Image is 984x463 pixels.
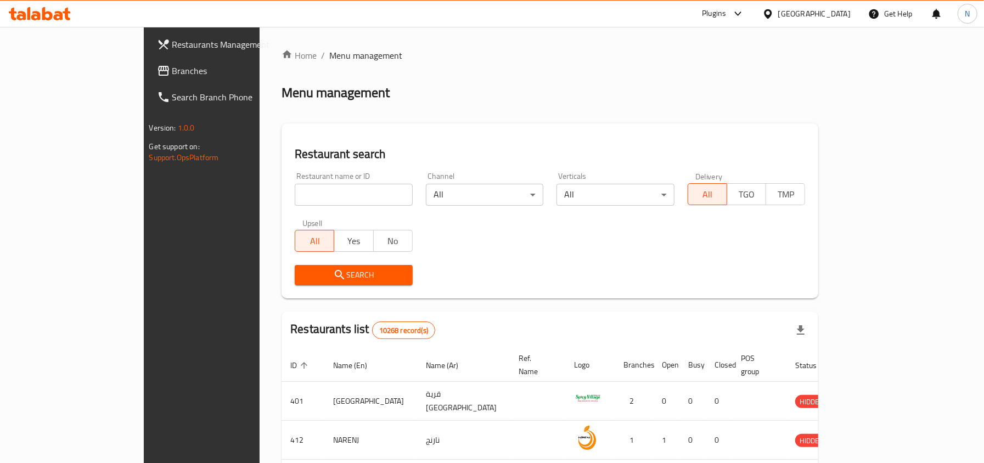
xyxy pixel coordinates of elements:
[178,121,195,135] span: 1.0.0
[695,172,723,180] label: Delivery
[373,325,435,336] span: 10268 record(s)
[653,348,679,382] th: Open
[653,421,679,460] td: 1
[965,8,970,20] span: N
[706,382,732,421] td: 0
[321,49,325,62] li: /
[574,424,601,451] img: NARENJ
[334,230,373,252] button: Yes
[148,58,308,84] a: Branches
[172,91,299,104] span: Search Branch Phone
[149,150,219,165] a: Support.OpsPlatform
[295,184,413,206] input: Search for restaurant name or ID..
[282,84,390,101] h2: Menu management
[300,233,330,249] span: All
[732,187,762,202] span: TGO
[565,348,615,382] th: Logo
[324,382,417,421] td: [GEOGRAPHIC_DATA]
[706,421,732,460] td: 0
[702,7,726,20] div: Plugins
[303,268,404,282] span: Search
[417,382,510,421] td: قرية [GEOGRAPHIC_DATA]
[295,146,805,162] h2: Restaurant search
[417,421,510,460] td: نارنج
[788,317,814,343] div: Export file
[172,38,299,51] span: Restaurants Management
[679,382,706,421] td: 0
[574,385,601,413] img: Spicy Village
[282,49,818,62] nav: breadcrumb
[290,321,435,339] h2: Restaurants list
[795,434,828,447] div: HIDDEN
[693,187,723,202] span: All
[688,183,727,205] button: All
[727,183,766,205] button: TGO
[148,31,308,58] a: Restaurants Management
[329,49,402,62] span: Menu management
[771,187,801,202] span: TMP
[795,396,828,408] span: HIDDEN
[795,359,831,372] span: Status
[679,421,706,460] td: 0
[795,395,828,408] div: HIDDEN
[778,8,851,20] div: [GEOGRAPHIC_DATA]
[372,321,435,339] div: Total records count
[295,265,413,285] button: Search
[519,352,552,378] span: Ref. Name
[378,233,408,249] span: No
[172,64,299,77] span: Branches
[653,382,679,421] td: 0
[615,348,653,382] th: Branches
[741,352,773,378] span: POS group
[290,359,311,372] span: ID
[302,219,323,227] label: Upsell
[615,421,653,460] td: 1
[324,421,417,460] td: NARENJ
[706,348,732,382] th: Closed
[339,233,369,249] span: Yes
[679,348,706,382] th: Busy
[426,359,473,372] span: Name (Ar)
[556,184,674,206] div: All
[795,434,828,447] span: HIDDEN
[295,230,334,252] button: All
[426,184,544,206] div: All
[333,359,381,372] span: Name (En)
[373,230,413,252] button: No
[149,139,200,154] span: Get support on:
[615,382,653,421] td: 2
[149,121,176,135] span: Version:
[766,183,805,205] button: TMP
[148,84,308,110] a: Search Branch Phone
